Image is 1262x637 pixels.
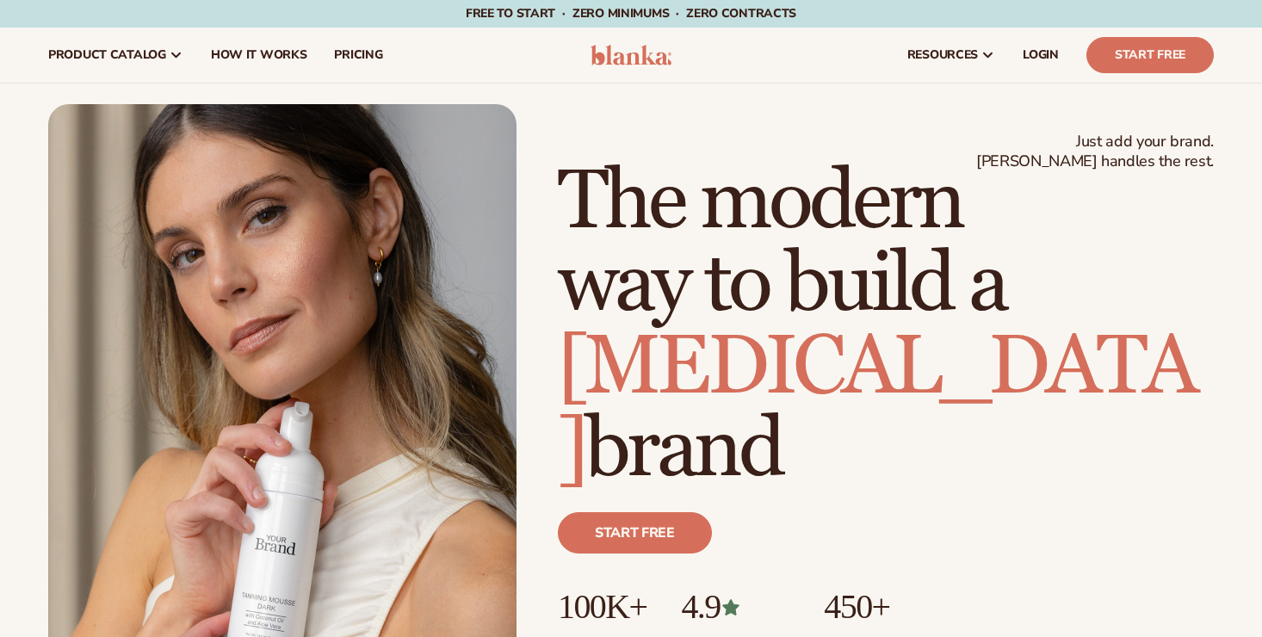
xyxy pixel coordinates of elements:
[976,132,1214,172] span: Just add your brand. [PERSON_NAME] handles the rest.
[824,588,954,626] p: 450+
[558,317,1195,500] span: [MEDICAL_DATA]
[48,48,166,62] span: product catalog
[1086,37,1214,73] a: Start Free
[907,48,978,62] span: resources
[320,28,396,83] a: pricing
[894,28,1009,83] a: resources
[197,28,321,83] a: How It Works
[466,5,796,22] span: Free to start · ZERO minimums · ZERO contracts
[558,588,646,626] p: 100K+
[591,45,672,65] img: logo
[34,28,197,83] a: product catalog
[1023,48,1059,62] span: LOGIN
[681,588,789,626] p: 4.9
[558,512,712,554] a: Start free
[334,48,382,62] span: pricing
[211,48,307,62] span: How It Works
[558,161,1214,492] h1: The modern way to build a brand
[1009,28,1073,83] a: LOGIN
